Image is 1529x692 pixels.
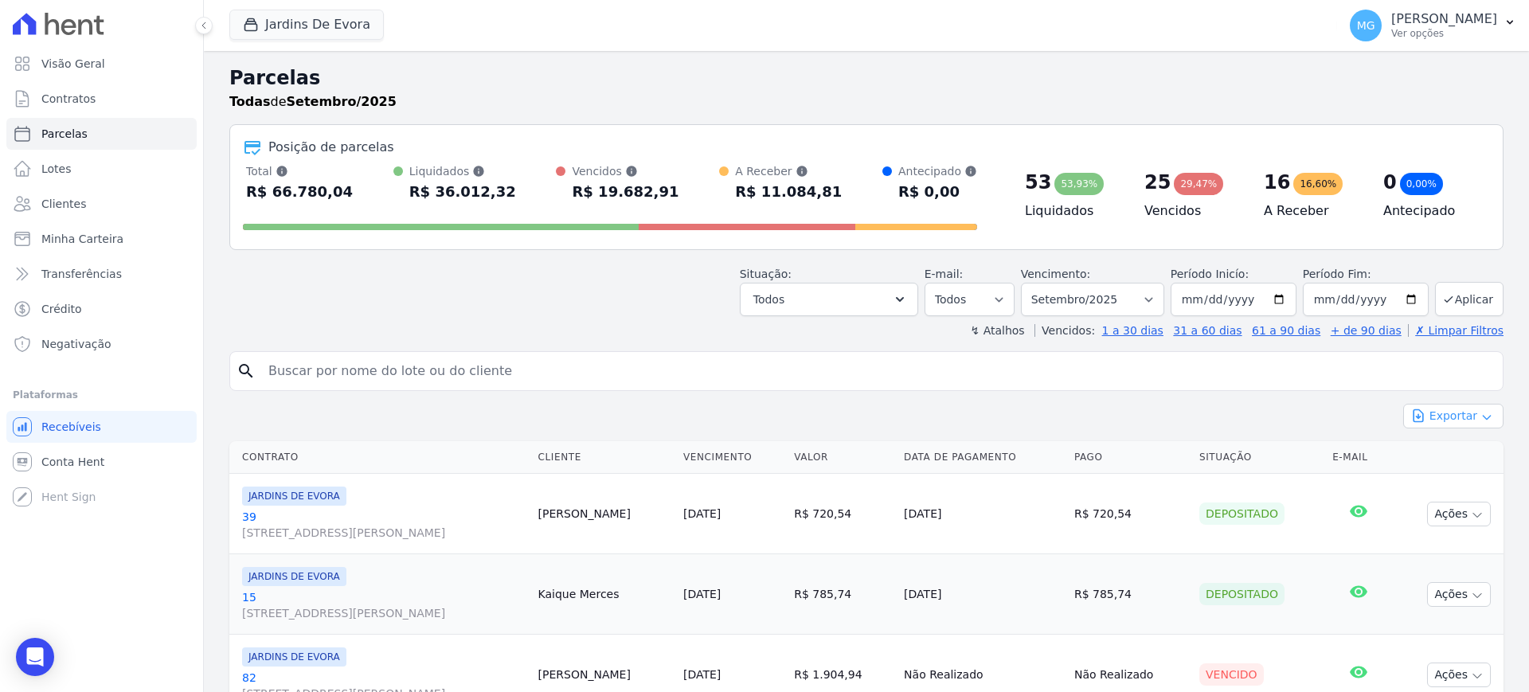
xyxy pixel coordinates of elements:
[268,138,394,157] div: Posição de parcelas
[1427,502,1491,526] button: Ações
[41,91,96,107] span: Contratos
[898,163,977,179] div: Antecipado
[1293,173,1343,195] div: 16,60%
[6,83,197,115] a: Contratos
[532,441,677,474] th: Cliente
[1427,582,1491,607] button: Ações
[1383,170,1397,195] div: 0
[409,179,516,205] div: R$ 36.012,32
[897,441,1068,474] th: Data de Pagamento
[229,92,397,111] p: de
[242,647,346,667] span: JARDINS DE EVORA
[1383,201,1477,221] h4: Antecipado
[753,290,784,309] span: Todos
[246,163,353,179] div: Total
[242,487,346,506] span: JARDINS DE EVORA
[1171,268,1249,280] label: Período Inicío:
[1021,268,1090,280] label: Vencimento:
[229,10,384,40] button: Jardins De Evora
[242,509,526,541] a: 39[STREET_ADDRESS][PERSON_NAME]
[1264,201,1358,221] h4: A Receber
[1337,3,1529,48] button: MG [PERSON_NAME] Ver opções
[287,94,397,109] strong: Setembro/2025
[41,266,122,282] span: Transferências
[1025,201,1119,221] h4: Liquidados
[897,554,1068,635] td: [DATE]
[1252,324,1320,337] a: 61 a 90 dias
[6,258,197,290] a: Transferências
[898,179,977,205] div: R$ 0,00
[1068,554,1193,635] td: R$ 785,74
[1174,173,1223,195] div: 29,47%
[572,179,678,205] div: R$ 19.682,91
[683,668,721,681] a: [DATE]
[6,188,197,220] a: Clientes
[41,126,88,142] span: Parcelas
[1144,170,1171,195] div: 25
[41,301,82,317] span: Crédito
[242,589,526,621] a: 15[STREET_ADDRESS][PERSON_NAME]
[788,554,897,635] td: R$ 785,74
[740,268,792,280] label: Situação:
[6,118,197,150] a: Parcelas
[6,293,197,325] a: Crédito
[1331,324,1402,337] a: + de 90 dias
[6,223,197,255] a: Minha Carteira
[1102,324,1163,337] a: 1 a 30 dias
[740,283,918,316] button: Todos
[1199,502,1285,525] div: Depositado
[788,474,897,554] td: R$ 720,54
[6,153,197,185] a: Lotes
[6,411,197,443] a: Recebíveis
[532,474,677,554] td: [PERSON_NAME]
[242,605,526,621] span: [STREET_ADDRESS][PERSON_NAME]
[925,268,964,280] label: E-mail:
[1034,324,1095,337] label: Vencidos:
[683,588,721,600] a: [DATE]
[1357,20,1375,31] span: MG
[1199,583,1285,605] div: Depositado
[6,446,197,478] a: Conta Hent
[246,179,353,205] div: R$ 66.780,04
[1408,324,1504,337] a: ✗ Limpar Filtros
[572,163,678,179] div: Vencidos
[735,163,842,179] div: A Receber
[41,454,104,470] span: Conta Hent
[242,567,346,586] span: JARDINS DE EVORA
[1391,27,1497,40] p: Ver opções
[41,336,111,352] span: Negativação
[16,638,54,676] div: Open Intercom Messenger
[409,163,516,179] div: Liquidados
[13,385,190,405] div: Plataformas
[1054,173,1104,195] div: 53,93%
[229,64,1504,92] h2: Parcelas
[1435,282,1504,316] button: Aplicar
[41,231,123,247] span: Minha Carteira
[242,525,526,541] span: [STREET_ADDRESS][PERSON_NAME]
[735,179,842,205] div: R$ 11.084,81
[237,362,256,381] i: search
[229,94,271,109] strong: Todas
[1199,663,1264,686] div: Vencido
[1193,441,1326,474] th: Situação
[6,328,197,360] a: Negativação
[677,441,788,474] th: Vencimento
[41,196,86,212] span: Clientes
[41,56,105,72] span: Visão Geral
[41,161,72,177] span: Lotes
[788,441,897,474] th: Valor
[41,419,101,435] span: Recebíveis
[683,507,721,520] a: [DATE]
[1326,441,1391,474] th: E-mail
[1173,324,1242,337] a: 31 a 60 dias
[259,355,1496,387] input: Buscar por nome do lote ou do cliente
[1144,201,1238,221] h4: Vencidos
[1403,404,1504,428] button: Exportar
[970,324,1024,337] label: ↯ Atalhos
[532,554,677,635] td: Kaique Merces
[1400,173,1443,195] div: 0,00%
[1391,11,1497,27] p: [PERSON_NAME]
[1068,441,1193,474] th: Pago
[1427,663,1491,687] button: Ações
[1264,170,1290,195] div: 16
